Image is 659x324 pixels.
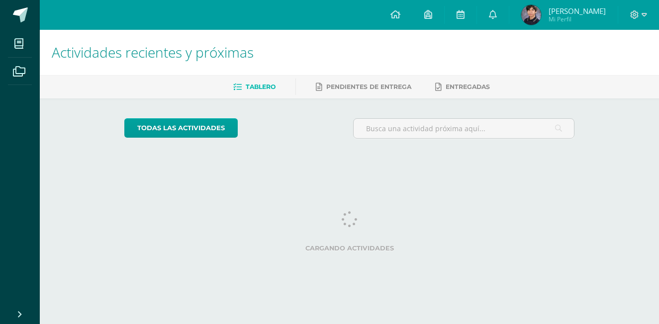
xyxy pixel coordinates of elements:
[124,118,238,138] a: todas las Actividades
[549,6,606,16] span: [PERSON_NAME]
[52,43,254,62] span: Actividades recientes y próximas
[124,244,574,252] label: Cargando actividades
[446,83,490,90] span: Entregadas
[521,5,541,25] img: 3fc1c63831f4eb230c5715ef2dfb19c3.png
[326,83,411,90] span: Pendientes de entrega
[435,79,490,95] a: Entregadas
[246,83,276,90] span: Tablero
[233,79,276,95] a: Tablero
[316,79,411,95] a: Pendientes de entrega
[549,15,606,23] span: Mi Perfil
[354,119,574,138] input: Busca una actividad próxima aquí...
